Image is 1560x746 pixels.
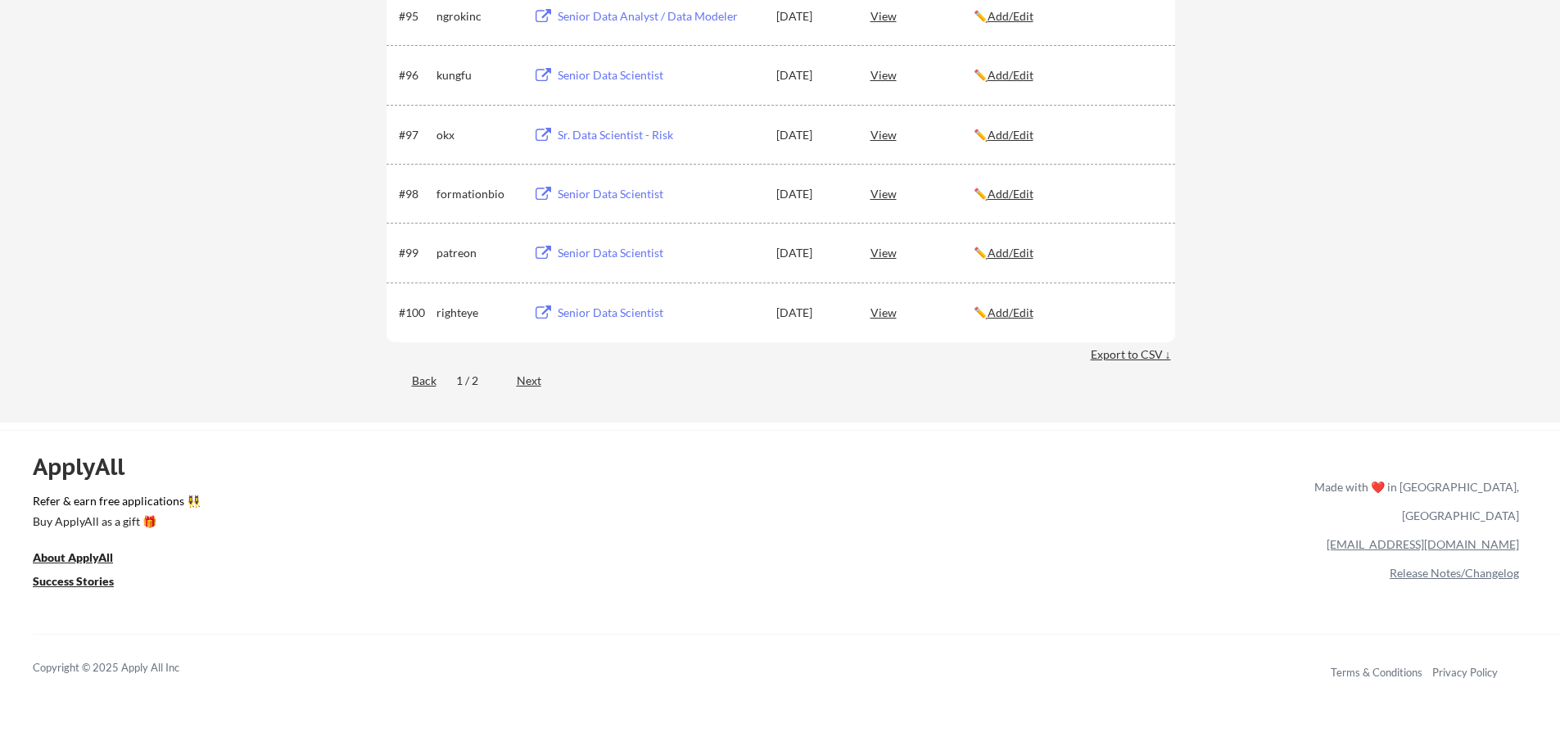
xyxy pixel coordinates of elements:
[776,127,848,143] div: [DATE]
[456,373,497,389] div: 1 / 2
[558,8,761,25] div: Senior Data Analyst / Data Modeler
[988,9,1033,23] u: Add/Edit
[33,549,136,569] a: About ApplyAll
[988,246,1033,260] u: Add/Edit
[974,245,1160,261] div: ✏️
[33,572,136,593] a: Success Stories
[33,513,197,533] a: Buy ApplyAll as a gift 🎁
[399,305,431,321] div: #100
[33,574,114,588] u: Success Stories
[33,660,221,676] div: Copyright © 2025 Apply All Inc
[399,245,431,261] div: #99
[558,186,761,202] div: Senior Data Scientist
[974,127,1160,143] div: ✏️
[399,127,431,143] div: #97
[558,305,761,321] div: Senior Data Scientist
[870,237,974,267] div: View
[1308,472,1519,530] div: Made with ❤️ in [GEOGRAPHIC_DATA], [GEOGRAPHIC_DATA]
[988,187,1033,201] u: Add/Edit
[776,67,848,84] div: [DATE]
[33,495,972,513] a: Refer & earn free applications 👯‍♀️
[436,186,518,202] div: formationbio
[1390,566,1519,580] a: Release Notes/Changelog
[558,245,761,261] div: Senior Data Scientist
[988,305,1033,319] u: Add/Edit
[558,67,761,84] div: Senior Data Scientist
[33,516,197,527] div: Buy ApplyAll as a gift 🎁
[776,305,848,321] div: [DATE]
[776,245,848,261] div: [DATE]
[436,67,518,84] div: kungfu
[1091,346,1175,363] div: Export to CSV ↓
[870,179,974,208] div: View
[870,1,974,30] div: View
[436,305,518,321] div: righteye
[387,373,436,389] div: Back
[974,67,1160,84] div: ✏️
[974,186,1160,202] div: ✏️
[558,127,761,143] div: Sr. Data Scientist - Risk
[776,8,848,25] div: [DATE]
[870,120,974,149] div: View
[399,186,431,202] div: #98
[988,128,1033,142] u: Add/Edit
[974,305,1160,321] div: ✏️
[399,67,431,84] div: #96
[1327,537,1519,551] a: [EMAIL_ADDRESS][DOMAIN_NAME]
[1331,666,1422,679] a: Terms & Conditions
[33,453,143,481] div: ApplyAll
[436,8,518,25] div: ngrokinc
[436,245,518,261] div: patreon
[974,8,1160,25] div: ✏️
[399,8,431,25] div: #95
[870,60,974,89] div: View
[517,373,560,389] div: Next
[988,68,1033,82] u: Add/Edit
[870,297,974,327] div: View
[776,186,848,202] div: [DATE]
[1432,666,1498,679] a: Privacy Policy
[436,127,518,143] div: okx
[33,550,113,564] u: About ApplyAll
